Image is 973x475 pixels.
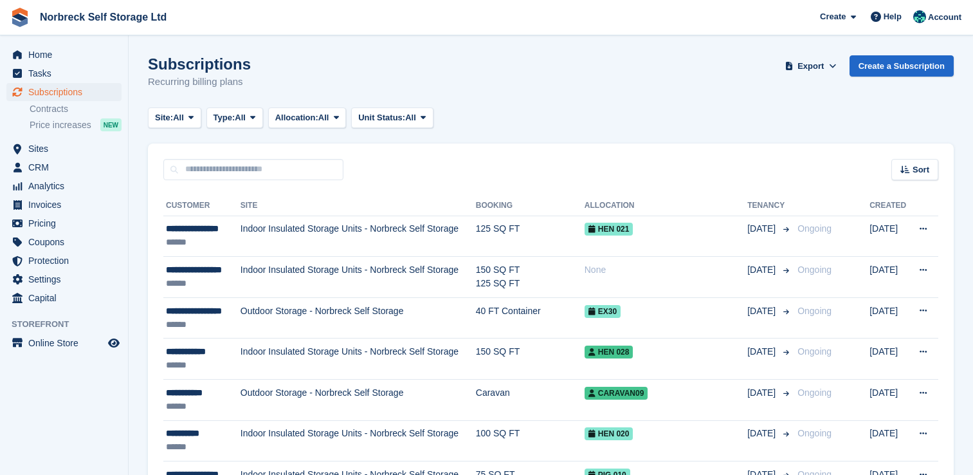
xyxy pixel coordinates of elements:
[476,216,585,257] td: 125 SQ FT
[913,163,929,176] span: Sort
[214,111,235,124] span: Type:
[820,10,846,23] span: Create
[585,427,633,440] span: HEN 020
[783,55,839,77] button: Export
[405,111,416,124] span: All
[869,257,909,298] td: [DATE]
[28,270,105,288] span: Settings
[28,140,105,158] span: Sites
[869,216,909,257] td: [DATE]
[585,263,747,277] div: None
[585,305,621,318] span: EX30
[30,118,122,132] a: Price increases NEW
[747,345,778,359] span: [DATE]
[913,10,926,23] img: Sally King
[869,420,909,461] td: [DATE]
[797,346,832,357] span: Ongoing
[28,334,105,352] span: Online Store
[6,214,122,232] a: menu
[235,111,246,124] span: All
[148,75,251,89] p: Recurring billing plans
[241,297,476,339] td: Outdoor Storage - Norbreck Self Storage
[148,55,251,73] h1: Subscriptions
[869,297,909,339] td: [DATE]
[747,222,778,236] span: [DATE]
[747,427,778,440] span: [DATE]
[12,318,128,331] span: Storefront
[797,428,832,438] span: Ongoing
[6,46,122,64] a: menu
[30,103,122,115] a: Contracts
[884,10,902,23] span: Help
[241,196,476,216] th: Site
[476,196,585,216] th: Booking
[28,252,105,270] span: Protection
[28,64,105,82] span: Tasks
[585,346,633,359] span: HEN 028
[318,111,329,124] span: All
[148,107,201,129] button: Site: All
[585,223,633,236] span: HEN 021
[173,111,184,124] span: All
[241,380,476,421] td: Outdoor Storage - Norbreck Self Storage
[747,304,778,318] span: [DATE]
[28,214,105,232] span: Pricing
[869,339,909,380] td: [DATE]
[797,387,832,398] span: Ongoing
[6,140,122,158] a: menu
[797,306,832,316] span: Ongoing
[6,233,122,251] a: menu
[241,420,476,461] td: Indoor Insulated Storage Units - Norbreck Self Storage
[28,196,105,214] span: Invoices
[35,6,172,28] a: Norbreck Self Storage Ltd
[358,111,405,124] span: Unit Status:
[476,380,585,421] td: Caravan
[241,339,476,380] td: Indoor Insulated Storage Units - Norbreck Self Storage
[30,119,91,131] span: Price increases
[6,252,122,270] a: menu
[6,83,122,101] a: menu
[6,196,122,214] a: menu
[869,380,909,421] td: [DATE]
[155,111,173,124] span: Site:
[275,111,318,124] span: Allocation:
[476,297,585,339] td: 40 FT Container
[476,339,585,380] td: 150 SQ FT
[747,196,792,216] th: Tenancy
[747,263,778,277] span: [DATE]
[6,64,122,82] a: menu
[28,46,105,64] span: Home
[28,289,105,307] span: Capital
[106,335,122,351] a: Preview store
[6,289,122,307] a: menu
[6,334,122,352] a: menu
[869,196,909,216] th: Created
[585,196,747,216] th: Allocation
[476,420,585,461] td: 100 SQ FT
[797,223,832,234] span: Ongoing
[163,196,241,216] th: Customer
[747,386,778,400] span: [DATE]
[6,270,122,288] a: menu
[928,11,961,24] span: Account
[797,265,832,275] span: Ongoing
[28,83,105,101] span: Subscriptions
[585,387,648,400] span: Caravan09
[351,107,433,129] button: Unit Status: All
[28,177,105,195] span: Analytics
[241,216,476,257] td: Indoor Insulated Storage Units - Norbreck Self Storage
[28,233,105,251] span: Coupons
[6,158,122,176] a: menu
[28,158,105,176] span: CRM
[10,8,30,27] img: stora-icon-8386f47178a22dfd0bd8f6a31ec36ba5ce8667c1dd55bd0f319d3a0aa187defe.svg
[6,177,122,195] a: menu
[206,107,263,129] button: Type: All
[268,107,347,129] button: Allocation: All
[797,60,824,73] span: Export
[850,55,954,77] a: Create a Subscription
[476,257,585,298] td: 150 SQ FT 125 SQ FT
[241,257,476,298] td: Indoor Insulated Storage Units - Norbreck Self Storage
[100,118,122,131] div: NEW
